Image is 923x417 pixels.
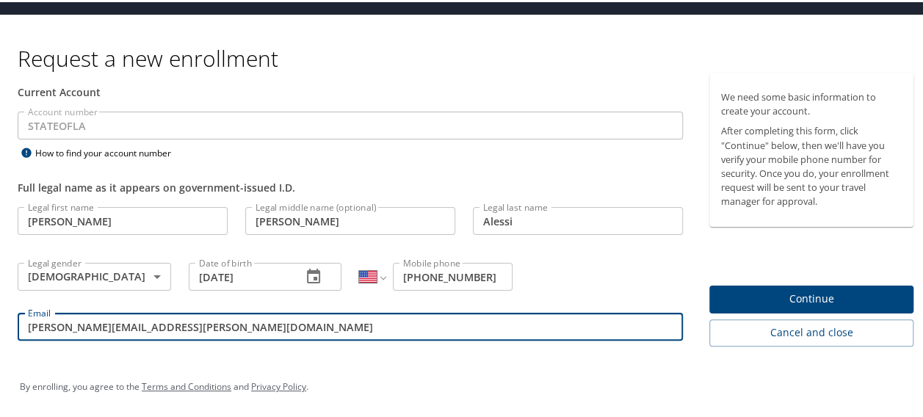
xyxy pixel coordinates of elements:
div: How to find your account number [18,142,201,160]
div: [DEMOGRAPHIC_DATA] [18,261,171,289]
div: By enrolling, you agree to the and . [20,366,914,403]
button: Continue [709,283,913,312]
p: After completing this form, click "Continue" below, then we'll have you verify your mobile phone ... [721,122,902,206]
button: Cancel and close [709,317,913,344]
input: MM/DD/YYYY [189,261,291,289]
span: Cancel and close [721,322,902,340]
div: Full legal name as it appears on government-issued I.D. [18,178,683,193]
input: Enter phone number [393,261,513,289]
a: Privacy Policy [251,378,306,391]
a: Terms and Conditions [142,378,231,391]
p: We need some basic information to create your account. [721,88,902,116]
div: Current Account [18,82,683,98]
span: Continue [721,288,902,306]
